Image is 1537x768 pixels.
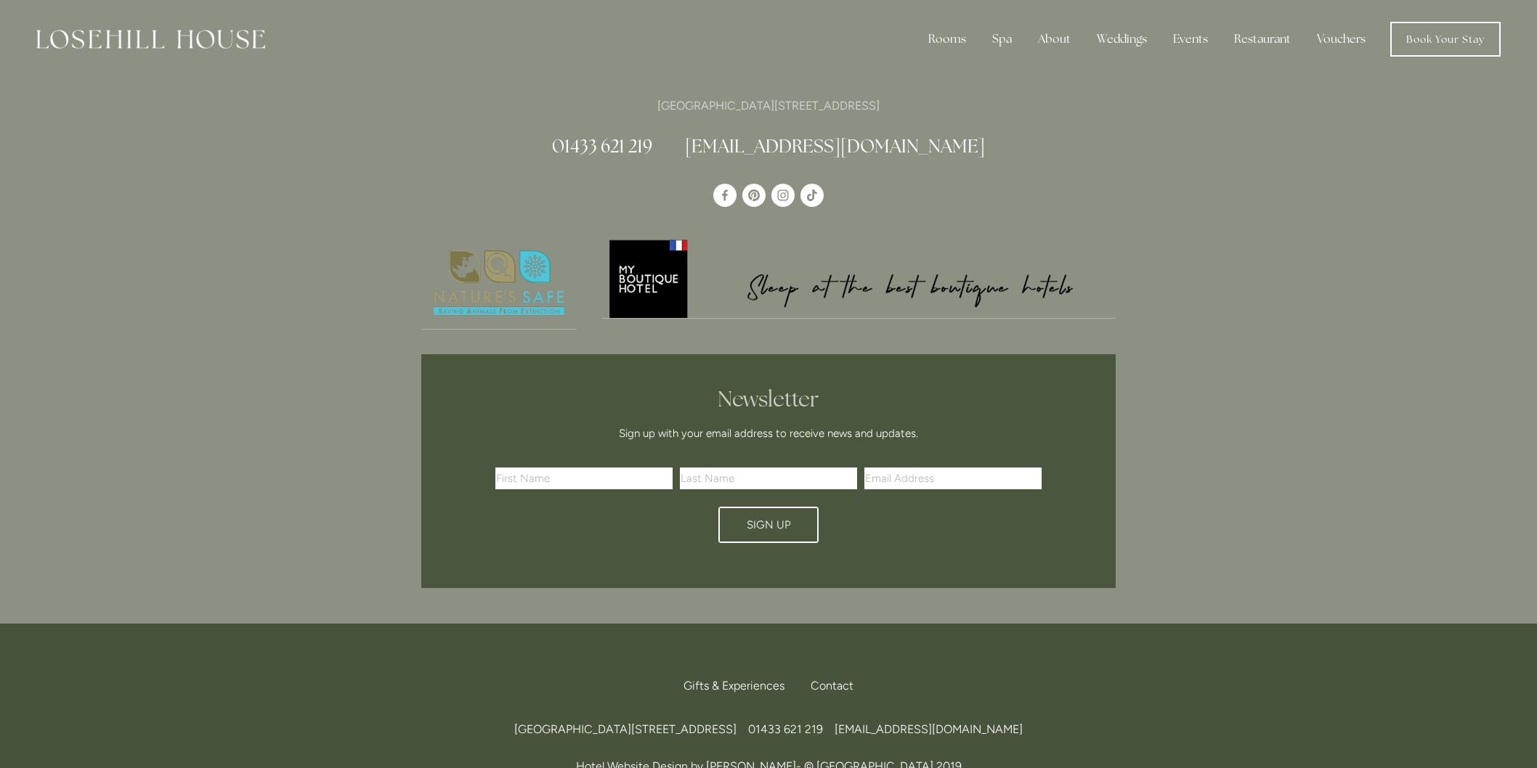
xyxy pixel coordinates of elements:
button: Sign Up [718,507,819,543]
a: 01433 621 219 [552,134,652,158]
a: Pinterest [742,184,766,207]
div: Rooms [917,25,978,54]
div: Weddings [1085,25,1159,54]
a: Instagram [771,184,795,207]
input: Last Name [680,467,857,489]
img: Nature's Safe - Logo [421,237,577,329]
input: First Name [495,467,673,489]
span: [GEOGRAPHIC_DATA][STREET_ADDRESS] [514,722,737,736]
a: Book Your Stay [1390,22,1501,57]
p: [GEOGRAPHIC_DATA][STREET_ADDRESS] [421,96,1116,115]
span: Sign Up [747,518,791,531]
a: Losehill House Hotel & Spa [713,184,737,207]
img: My Boutique Hotel - Logo [601,237,1116,318]
a: TikTok [800,184,824,207]
a: Nature's Safe - Logo [421,237,577,330]
div: Spa [981,25,1023,54]
h2: Newsletter [500,386,1037,412]
a: Vouchers [1305,25,1377,54]
span: Gifts & Experiences [684,679,784,693]
a: My Boutique Hotel - Logo [601,237,1116,319]
div: Restaurant [1222,25,1302,54]
p: Sign up with your email address to receive news and updates. [500,425,1037,442]
img: Losehill House [36,30,265,49]
div: Events [1161,25,1220,54]
a: [EMAIL_ADDRESS][DOMAIN_NAME] [835,722,1023,736]
a: [EMAIL_ADDRESS][DOMAIN_NAME] [685,134,985,158]
span: 01433 621 219 [748,722,823,736]
a: Gifts & Experiences [684,670,796,702]
input: Email Address [864,467,1042,489]
div: Contact [799,670,853,702]
div: About [1026,25,1082,54]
